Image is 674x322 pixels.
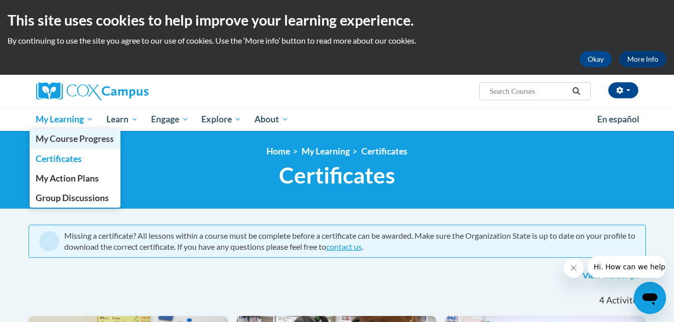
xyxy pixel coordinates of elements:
[8,35,666,46] p: By continuing to use the site you agree to our use of cookies. Use the ‘More info’ button to read...
[8,10,666,30] h2: This site uses cookies to help improve your learning experience.
[195,108,248,131] a: Explore
[36,82,227,100] a: Cox Campus
[266,146,290,156] a: Home
[36,193,109,203] span: Group Discussions
[254,113,289,125] span: About
[326,242,362,251] a: contact us
[30,149,121,169] a: Certificates
[30,169,121,188] a: My Action Plans
[100,108,145,131] a: Learn
[106,113,138,125] span: Learn
[279,162,395,189] span: Certificates
[36,153,82,164] span: Certificates
[634,282,666,314] iframe: Button to launch messaging window
[606,295,644,306] span: Activities
[302,146,350,156] a: My Learning
[36,82,149,100] img: Cox Campus
[64,230,635,252] div: Missing a certificate? All lessons within a course must be complete before a certificate can be a...
[599,295,604,306] span: 4
[6,7,81,15] span: Hi. How can we help?
[564,258,584,278] iframe: Close message
[488,85,569,97] input: Search Courses
[580,51,612,67] button: Okay
[248,108,295,131] a: About
[151,113,189,125] span: Engage
[21,108,653,131] div: Main menu
[36,173,99,184] span: My Action Plans
[608,82,638,98] button: Account Settings
[145,108,195,131] a: Engage
[36,133,114,144] span: My Course Progress
[569,85,584,97] button: Search
[30,129,121,148] a: My Course Progress
[30,108,100,131] a: My Learning
[619,51,666,67] a: More Info
[588,256,666,278] iframe: Message from company
[361,146,408,156] a: Certificates
[597,114,639,124] span: En español
[591,109,646,130] a: En español
[30,188,121,208] a: Group Discussions
[36,113,93,125] span: My Learning
[201,113,241,125] span: Explore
